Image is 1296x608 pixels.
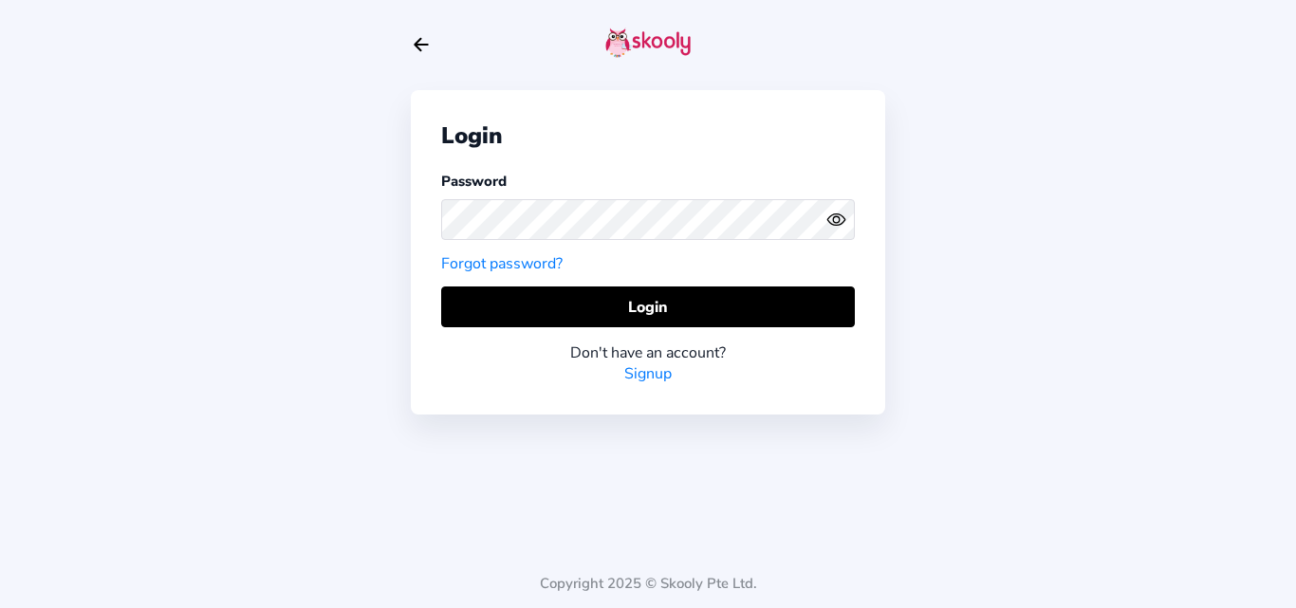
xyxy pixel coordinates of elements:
[411,34,432,55] button: arrow back outline
[605,28,691,58] img: skooly-logo.png
[441,342,855,363] div: Don't have an account?
[441,253,563,274] a: Forgot password?
[441,286,855,327] button: Login
[826,210,846,230] ion-icon: eye outline
[624,363,672,384] a: Signup
[441,120,855,151] div: Login
[826,210,855,230] button: eye outlineeye off outline
[441,172,507,191] label: Password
